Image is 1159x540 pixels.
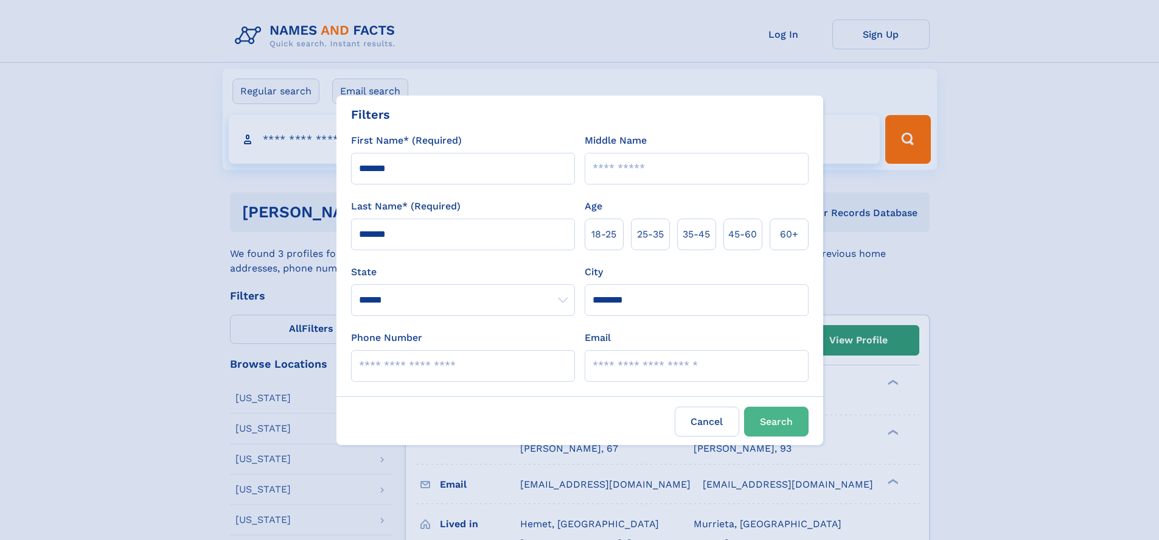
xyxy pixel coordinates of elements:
label: Middle Name [585,133,647,148]
label: Cancel [675,407,739,437]
label: Last Name* (Required) [351,199,461,214]
span: 45‑60 [728,227,757,242]
label: Age [585,199,602,214]
label: Email [585,331,611,345]
span: 35‑45 [683,227,710,242]
label: Phone Number [351,331,422,345]
span: 60+ [780,227,798,242]
span: 25‑35 [637,227,664,242]
button: Search [744,407,809,437]
div: Filters [351,105,390,124]
label: City [585,265,603,279]
label: First Name* (Required) [351,133,462,148]
label: State [351,265,575,279]
span: 18‑25 [591,227,616,242]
